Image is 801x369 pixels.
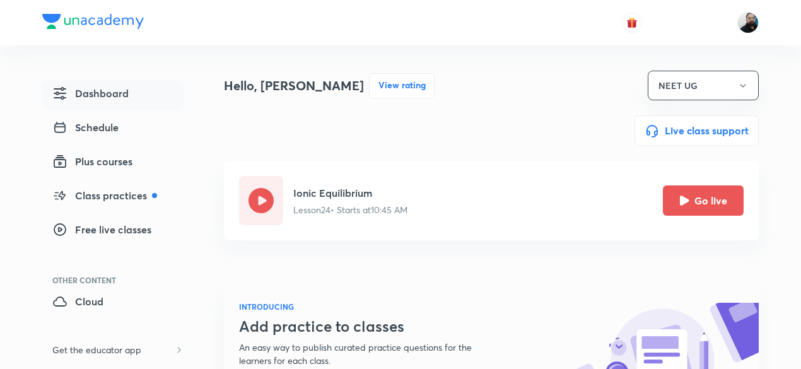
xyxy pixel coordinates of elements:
button: Go live [663,185,744,216]
a: Company Logo [42,14,144,32]
span: Schedule [52,120,119,135]
button: View rating [369,73,435,98]
a: Free live classes [42,217,184,246]
h4: Hello, [PERSON_NAME] [224,76,364,95]
a: Plus courses [42,149,184,178]
button: NEET UG [648,71,759,100]
img: Company Logo [42,14,144,29]
p: An easy way to publish curated practice questions for the learners for each class. [239,341,503,367]
span: Dashboard [52,86,129,101]
iframe: Help widget launcher [689,320,787,355]
div: Other Content [52,276,184,284]
img: avatar [626,17,638,28]
a: Schedule [42,115,184,144]
span: Class practices [52,188,157,203]
p: Lesson 24 • Starts at 10:45 AM [293,203,407,216]
h3: Add practice to classes [239,317,503,336]
span: Free live classes [52,222,151,237]
span: Plus courses [52,154,132,169]
button: avatar [622,13,642,33]
a: Cloud [42,289,184,318]
button: Live class support [634,115,759,146]
h6: Get the educator app [42,338,151,361]
h6: INTRODUCING [239,301,503,312]
a: Class practices [42,183,184,212]
img: Sumit Kumar Agrawal [737,12,759,33]
h5: Ionic Equilibrium [293,185,407,201]
span: Cloud [52,294,103,309]
a: Dashboard [42,81,184,110]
